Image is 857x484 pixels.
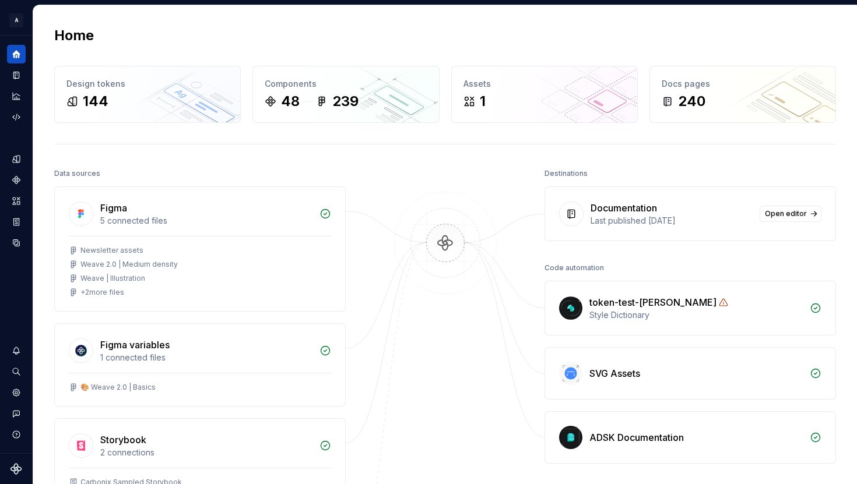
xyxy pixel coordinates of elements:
button: Notifications [7,341,26,360]
div: Design tokens [66,78,229,90]
div: Newsletter assets [80,246,143,255]
div: Weave 2.0 | Medium density [80,260,178,269]
a: Home [7,45,26,63]
div: A [9,13,23,27]
a: Design tokens144 [54,66,241,123]
div: 239 [332,92,359,111]
a: Analytics [7,87,26,105]
span: Open editor [765,209,807,218]
a: Figma variables1 connected files🎨 Weave 2.0 | Basics [54,323,346,407]
a: Documentation [7,66,26,84]
a: Figma5 connected filesNewsletter assetsWeave 2.0 | Medium densityWeave | Illustration+2more files [54,186,346,312]
div: + 2 more files [80,288,124,297]
div: Weave | Illustration [80,274,145,283]
div: Figma [100,201,127,215]
a: Settings [7,383,26,402]
div: Docs pages [662,78,824,90]
div: 1 connected files [100,352,312,363]
div: Figma variables [100,338,170,352]
a: Assets1 [451,66,638,123]
a: Storybook stories [7,213,26,231]
button: A [2,8,30,33]
div: 240 [678,92,705,111]
button: Search ⌘K [7,362,26,381]
a: Docs pages240 [649,66,836,123]
div: 5 connected files [100,215,312,227]
div: Code automation [545,260,604,276]
a: Open editor [760,206,821,222]
div: Components [265,78,427,90]
div: Last published [DATE] [591,215,753,227]
div: ADSK Documentation [589,430,684,444]
div: Storybook [100,433,146,447]
div: Destinations [545,165,588,182]
div: 2 connections [100,447,312,458]
a: Design tokens [7,150,26,168]
a: Components [7,171,26,189]
a: Code automation [7,108,26,126]
div: Assets [463,78,626,90]
a: Components48239 [252,66,439,123]
div: Documentation [591,201,657,215]
button: Contact support [7,404,26,423]
div: 🎨 Weave 2.0 | Basics [80,383,156,392]
div: token-test-[PERSON_NAME] [589,295,716,309]
div: 48 [281,92,300,111]
a: Data sources [7,234,26,252]
h2: Home [54,26,94,45]
div: 1 [480,92,486,111]
a: Assets [7,192,26,210]
div: Style Dictionary [589,309,803,321]
svg: Supernova Logo [10,463,22,475]
div: 144 [83,92,108,111]
div: Data sources [54,165,100,182]
div: SVG Assets [589,366,640,380]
